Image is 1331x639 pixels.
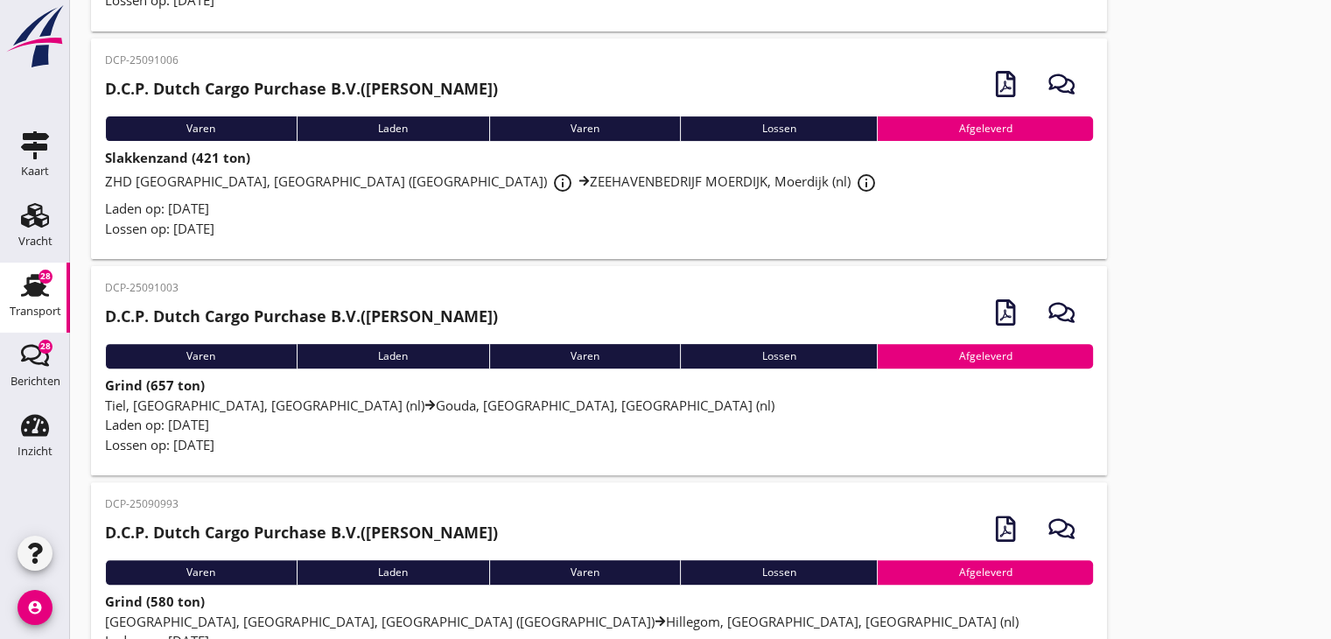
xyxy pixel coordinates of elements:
[39,340,53,354] div: 28
[680,344,877,369] div: Lossen
[105,200,209,217] span: Laden op: [DATE]
[105,280,498,296] p: DCP-25091003
[105,220,214,237] span: Lossen op: [DATE]
[105,53,498,68] p: DCP-25091006
[18,590,53,625] i: account_circle
[105,78,361,99] strong: D.C.P. Dutch Cargo Purchase B.V.
[105,305,498,328] h2: ([PERSON_NAME])
[105,172,882,190] span: ZHD [GEOGRAPHIC_DATA], [GEOGRAPHIC_DATA] ([GEOGRAPHIC_DATA]) ZEEHAVENBEDRIJF MOERDIJK, Moerdijk (nl)
[105,149,250,166] strong: Slakkenzand (421 ton)
[489,344,681,369] div: Varen
[11,376,60,387] div: Berichten
[105,77,498,101] h2: ([PERSON_NAME])
[105,376,205,394] strong: Grind (657 ton)
[4,4,67,69] img: logo-small.a267ee39.svg
[105,521,498,544] h2: ([PERSON_NAME])
[489,560,681,585] div: Varen
[297,116,489,141] div: Laden
[877,344,1093,369] div: Afgeleverd
[105,593,205,610] strong: Grind (580 ton)
[39,270,53,284] div: 28
[105,116,297,141] div: Varen
[21,165,49,177] div: Kaart
[18,235,53,247] div: Vracht
[105,613,1019,630] span: [GEOGRAPHIC_DATA], [GEOGRAPHIC_DATA], [GEOGRAPHIC_DATA] ([GEOGRAPHIC_DATA]) Hillegom, [GEOGRAPHIC...
[105,522,361,543] strong: D.C.P. Dutch Cargo Purchase B.V.
[877,116,1093,141] div: Afgeleverd
[297,560,489,585] div: Laden
[105,344,297,369] div: Varen
[18,446,53,457] div: Inzicht
[297,344,489,369] div: Laden
[105,496,498,512] p: DCP-25090993
[91,39,1107,260] a: DCP-25091006D.C.P. Dutch Cargo Purchase B.V.([PERSON_NAME])VarenLadenVarenLossenAfgeleverdSlakken...
[91,266,1107,475] a: DCP-25091003D.C.P. Dutch Cargo Purchase B.V.([PERSON_NAME])VarenLadenVarenLossenAfgeleverdGrind (...
[105,305,361,327] strong: D.C.P. Dutch Cargo Purchase B.V.
[877,560,1093,585] div: Afgeleverd
[680,116,877,141] div: Lossen
[680,560,877,585] div: Lossen
[552,172,573,193] i: info_outline
[105,560,297,585] div: Varen
[105,397,774,414] span: Tiel, [GEOGRAPHIC_DATA], [GEOGRAPHIC_DATA] (nl) Gouda, [GEOGRAPHIC_DATA], [GEOGRAPHIC_DATA] (nl)
[10,305,61,317] div: Transport
[856,172,877,193] i: info_outline
[489,116,681,141] div: Varen
[105,436,214,453] span: Lossen op: [DATE]
[105,416,209,433] span: Laden op: [DATE]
